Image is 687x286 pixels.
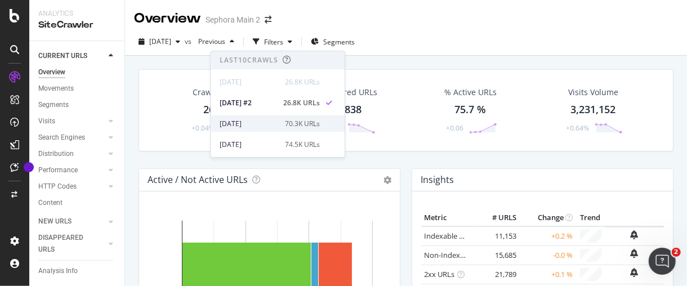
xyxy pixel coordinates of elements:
div: 26.8K URLs [285,77,320,87]
div: bell-plus [631,249,639,258]
a: Overview [38,66,117,78]
div: 74.5K URLs [285,140,320,150]
div: Performance [38,164,78,176]
div: DISAPPEARED URLS [38,232,95,256]
a: Search Engines [38,132,105,144]
div: Last 10 Crawls [220,56,278,65]
div: HTTP Codes [38,181,77,193]
div: arrow-right-arrow-left [265,16,271,24]
div: +0.64% [566,123,589,133]
div: bell-plus [631,230,639,239]
a: Indexable URLs [424,231,476,241]
div: [DATE] [220,119,278,129]
div: Overview [38,66,65,78]
a: Analysis Info [38,265,117,277]
div: Content [38,197,63,209]
span: vs [185,37,194,46]
td: 11,153 [474,226,519,245]
span: 2025 Aug. 15th [149,37,171,46]
div: +0.06 [446,123,463,133]
a: Performance [38,164,105,176]
div: CURRENT URLS [38,50,87,62]
td: +0.2 % [519,226,576,245]
th: Metric [421,209,474,226]
iframe: Intercom live chat [649,248,676,275]
div: Analytics [38,9,115,19]
button: Previous [194,33,239,51]
i: Options [383,176,391,184]
div: Visits Volume [568,87,618,98]
td: +0.1 % [519,265,576,284]
a: Segments [38,99,117,111]
div: 26.8K URLs [283,98,320,108]
a: Movements [38,83,117,95]
h4: Active / Not Active URLs [148,172,248,187]
td: -0.0 % [519,245,576,265]
th: Trend [576,209,605,226]
div: Overview [134,9,201,28]
div: Analysis Info [38,265,78,277]
div: % Active URLs [444,87,497,98]
div: [DATE] #2 [220,98,276,108]
a: Visits [38,115,105,127]
div: Crawled URLs [193,87,245,98]
a: 2xx URLs [424,269,454,279]
div: [DATE] [220,140,278,150]
div: Tooltip anchor [24,162,34,172]
span: 2 [672,248,681,257]
td: 15,685 [474,245,519,265]
div: [DATE] [220,77,278,87]
td: 21,789 [474,265,519,284]
div: 70.3K URLs [285,119,320,129]
button: [DATE] [134,33,185,51]
div: bell-plus [631,268,639,277]
div: SiteCrawler [38,19,115,32]
a: CURRENT URLS [38,50,105,62]
th: # URLS [474,209,519,226]
div: Search Engines [38,132,85,144]
div: 75.7 % [455,102,487,117]
a: HTTP Codes [38,181,105,193]
a: NEW URLS [38,216,105,227]
div: Sephora Main 2 [206,14,260,25]
th: Change [519,209,576,226]
span: Segments [323,37,355,47]
div: Distribution [38,148,74,160]
a: Content [38,197,117,209]
div: +0.04% [191,123,215,133]
h4: Insights [421,172,454,187]
button: Filters [248,33,297,51]
button: Segments [306,33,359,51]
span: Previous [194,37,225,46]
a: Distribution [38,148,105,160]
div: Discovered URLs [315,87,377,98]
div: Movements [38,83,74,95]
a: DISAPPEARED URLS [38,232,105,256]
div: Visits [38,115,55,127]
div: NEW URLS [38,216,72,227]
div: 3,231,152 [571,102,616,117]
div: Segments [38,99,69,111]
div: 26,838 [331,102,362,117]
div: 26,838 [203,102,234,117]
a: Non-Indexable URLs [424,250,493,260]
div: Filters [264,37,283,47]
